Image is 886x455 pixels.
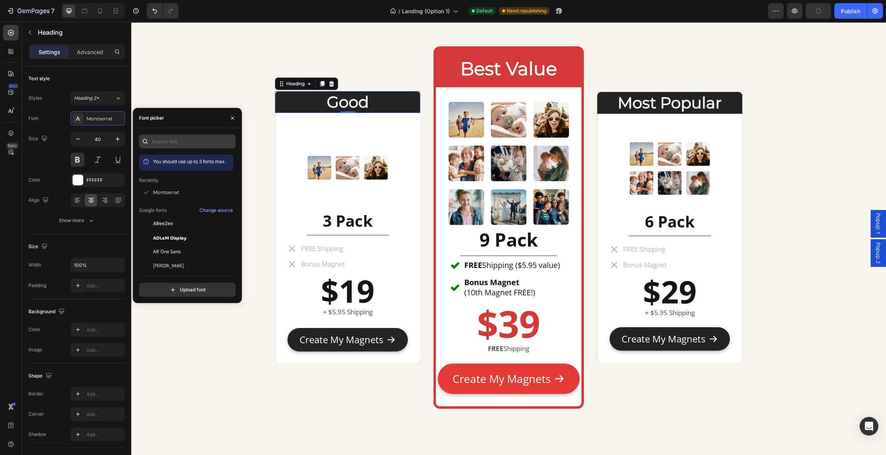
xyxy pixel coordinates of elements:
strong: $29 [511,248,565,291]
button: 7 [3,3,58,19]
h2: Rich Text Editor. Editing area: main [144,69,289,91]
input: Auto [71,258,125,272]
div: Font [28,115,38,122]
iframe: Design area [131,22,886,455]
input: Search font [139,134,236,148]
div: Create My Magnets [321,347,419,367]
div: 450 [7,83,19,89]
strong: $19 [190,247,243,290]
div: Rich Text Editor. Editing area: main [331,254,430,277]
div: Add... [86,282,123,289]
div: Size [28,134,49,144]
span: Landing (Option 1) [402,7,450,15]
p: Good [144,70,288,90]
h2: 3 Pack [156,188,277,210]
div: Size [28,242,49,252]
p: (10th Magnet FREE!) [333,266,428,276]
span: Montserrat [153,189,179,196]
p: Advanced [77,48,103,56]
div: Create My Magnets [168,309,252,326]
h2: 6 Pack [478,189,599,211]
div: Undo/Redo [147,3,178,19]
p: FREE Shipping [170,222,213,231]
p: FREE Shipping [492,223,535,232]
div: Shadow [28,431,46,438]
p: Heading [38,28,122,37]
span: Heading 2* [74,95,99,102]
img: gempages_568426089907487681-7ffa6184-9b07-4afe-8f55-fccd1a2855be.png [496,104,581,189]
strong: FREE [357,322,372,331]
span: ABeeZee [153,220,173,227]
span: Popup 1 [743,191,751,213]
img: gempages_568426089907487681-92c90070-e79f-4357-84bd-2002cbd54aa8.png [174,104,259,188]
div: Open Intercom Messenger [860,417,878,436]
p: + $5.95 Shipping [157,284,276,296]
div: Color [28,176,41,183]
div: Beta [6,143,19,149]
div: Corner [28,411,44,418]
p: Bonus Magnet [492,239,535,247]
p: Shipping ($5.95 value) [333,238,428,249]
div: Montserrat [86,115,123,122]
p: 7 [51,6,55,16]
div: Styles [28,95,42,102]
span: / [398,7,400,15]
div: Add... [86,411,123,418]
button: Upload font [139,283,236,297]
h2: Best Value [305,34,450,60]
div: Border [28,390,44,397]
div: Add... [86,431,123,438]
span: You should use up to 3 fonts max. [153,159,226,164]
div: Rich Text Editor. Editing area: main [331,237,430,250]
div: Text style [28,75,50,82]
div: Font picker [139,115,164,122]
div: Create My Magnets [490,309,574,325]
button: Heading 2* [70,91,125,105]
span: Default [476,7,493,14]
h2: Most Popular [466,70,611,92]
div: Show more [59,217,95,224]
div: Publish [841,7,860,15]
button: Create My Magnets [306,342,448,372]
strong: $39 [346,276,409,327]
button: Change source [199,206,233,215]
button: Show more [28,213,125,227]
img: gempages_568426089907487681-c3770144-1fed-498f-9442-57057733cb6e.png [314,78,441,205]
span: AR One Sans [153,248,181,255]
p: Google fonts [139,207,167,214]
div: Image [28,346,42,353]
div: Upload font [169,286,206,294]
span: Need republishing [507,7,546,14]
div: Change source [199,207,233,214]
button: Publish [834,3,867,19]
p: Recently [139,177,159,184]
div: Background [28,307,66,317]
span: Popup 2 [743,220,751,242]
p: Settings [39,48,60,56]
div: Padding [28,282,46,289]
div: Add... [86,391,123,398]
p: Shipping [307,321,447,333]
div: Shape [28,371,53,381]
span: ADLaM Display [153,234,187,241]
strong: FREE [333,238,351,249]
p: Bonus Magnet [170,238,213,247]
div: Width [28,261,41,268]
span: [PERSON_NAME] [153,262,184,269]
h2: 9 Pack [306,205,448,231]
div: Align [28,195,50,206]
p: + $5.95 Shipping [479,285,598,297]
div: Add... [86,326,123,333]
button: Create My Magnets [156,306,277,329]
div: Heading [153,58,175,65]
button: Create My Magnets [478,305,599,328]
div: Color [28,326,41,333]
div: Add... [86,347,123,354]
div: FFFFFF [86,177,123,184]
strong: Bonus Magnet [333,255,388,266]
